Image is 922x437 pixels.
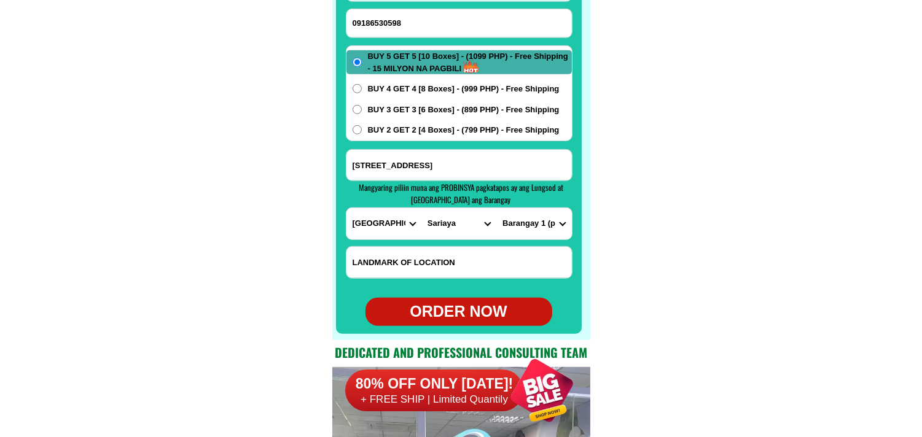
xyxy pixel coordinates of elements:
[353,58,362,67] input: BUY 5 GET 5 [10 Boxes] - (1099 PHP) - Free Shipping - 15 MILYON NA PAGBILI
[368,50,572,74] span: BUY 5 GET 5 [10 Boxes] - (1099 PHP) - Free Shipping - 15 MILYON NA PAGBILI
[353,84,362,93] input: BUY 4 GET 4 [8 Boxes] - (999 PHP) - Free Shipping
[421,208,496,239] select: Select district
[346,150,572,180] input: Input address
[368,124,560,136] span: BUY 2 GET 2 [4 Boxes] - (799 PHP) - Free Shipping
[359,181,563,206] span: Mangyaring piliin muna ang PROBINSYA pagkatapos ay ang Lungsod at [GEOGRAPHIC_DATA] ang Barangay
[346,9,572,37] input: Input phone_number
[332,343,590,362] h2: Dedicated and professional consulting team
[346,247,572,278] input: Input LANDMARKOFLOCATION
[368,104,560,116] span: BUY 3 GET 3 [6 Boxes] - (899 PHP) - Free Shipping
[353,105,362,114] input: BUY 3 GET 3 [6 Boxes] - (899 PHP) - Free Shipping
[345,375,523,393] h6: 80% OFF ONLY [DATE]!
[496,208,571,239] select: Select commune
[368,83,560,95] span: BUY 4 GET 4 [8 Boxes] - (999 PHP) - Free Shipping
[346,208,421,239] select: Select province
[353,125,362,134] input: BUY 2 GET 2 [4 Boxes] - (799 PHP) - Free Shipping
[345,393,523,406] h6: + FREE SHIP | Limited Quantily
[365,300,552,323] div: ORDER NOW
